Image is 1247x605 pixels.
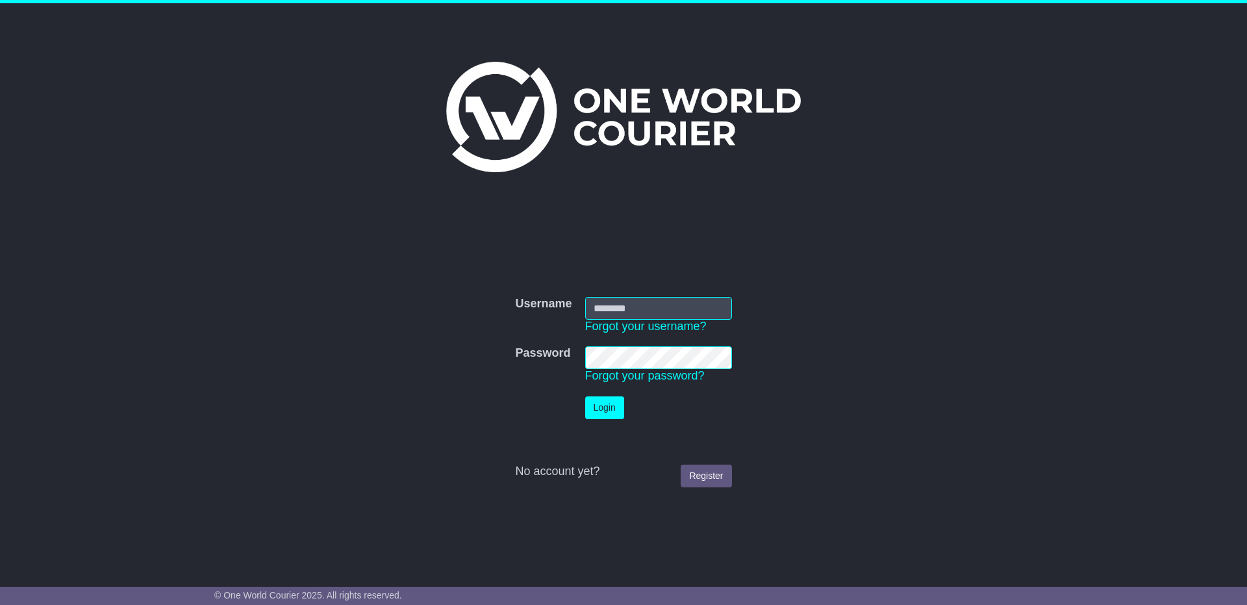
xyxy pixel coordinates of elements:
div: No account yet? [515,465,731,479]
label: Password [515,346,570,361]
a: Forgot your username? [585,320,707,333]
label: Username [515,297,572,311]
a: Register [681,465,731,487]
img: One World [446,62,801,172]
span: © One World Courier 2025. All rights reserved. [214,590,402,600]
a: Forgot your password? [585,369,705,382]
button: Login [585,396,624,419]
